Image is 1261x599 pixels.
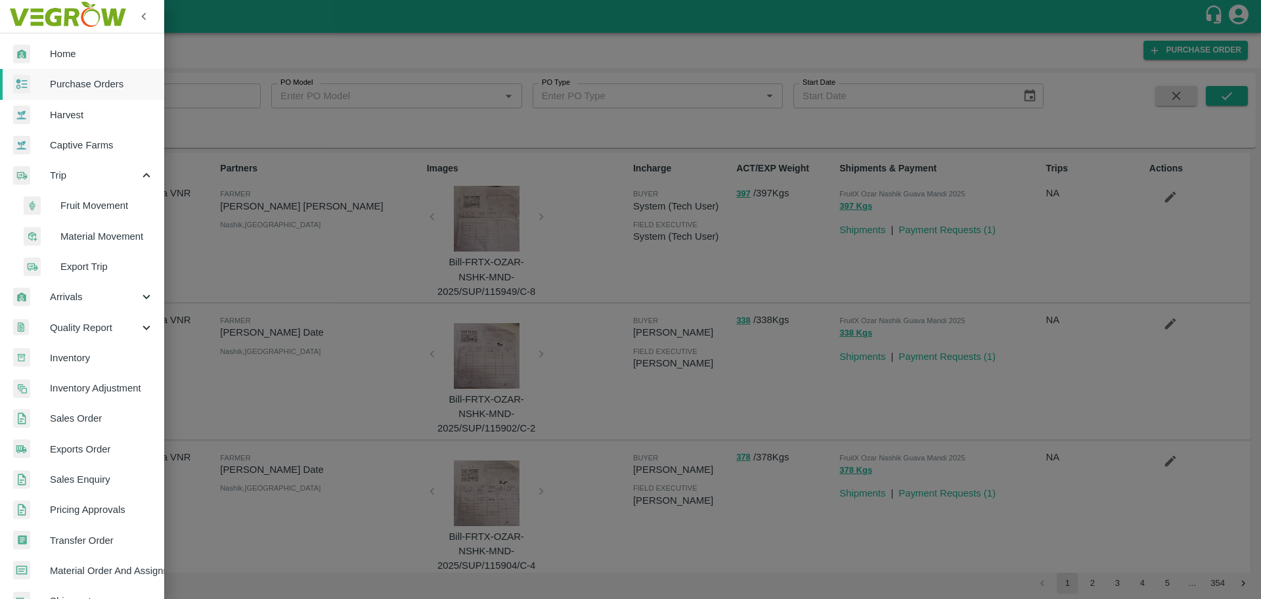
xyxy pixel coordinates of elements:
img: sales [13,470,30,489]
img: sales [13,500,30,520]
span: Fruit Movement [60,198,154,213]
a: materialMaterial Movement [11,221,164,252]
span: Purchase Orders [50,77,154,91]
img: delivery [24,257,41,277]
span: Arrivals [50,290,139,304]
img: harvest [13,135,30,155]
span: Inventory [50,351,154,365]
span: Pricing Approvals [50,502,154,517]
span: Material Movement [60,229,154,244]
img: reciept [13,75,30,94]
a: deliveryExport Trip [11,252,164,282]
img: whArrival [13,288,30,307]
span: Quality Report [50,321,139,335]
img: qualityReport [13,319,29,336]
img: whArrival [13,45,30,64]
img: sales [13,409,30,428]
img: fruit [24,196,41,215]
img: whInventory [13,348,30,367]
span: Exports Order [50,442,154,456]
span: Export Trip [60,259,154,274]
span: Captive Farms [50,138,154,152]
span: Material Order And Assignment [50,564,154,578]
a: fruitFruit Movement [11,190,164,221]
span: Trip [50,168,139,183]
img: centralMaterial [13,561,30,580]
img: whTransfer [13,531,30,550]
span: Transfer Order [50,533,154,548]
span: Sales Order [50,411,154,426]
img: delivery [13,166,30,185]
span: Inventory Adjustment [50,381,154,395]
img: harvest [13,105,30,125]
img: material [24,227,41,246]
img: shipments [13,439,30,458]
span: Sales Enquiry [50,472,154,487]
span: Home [50,47,154,61]
img: inventory [13,379,30,398]
span: Harvest [50,108,154,122]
